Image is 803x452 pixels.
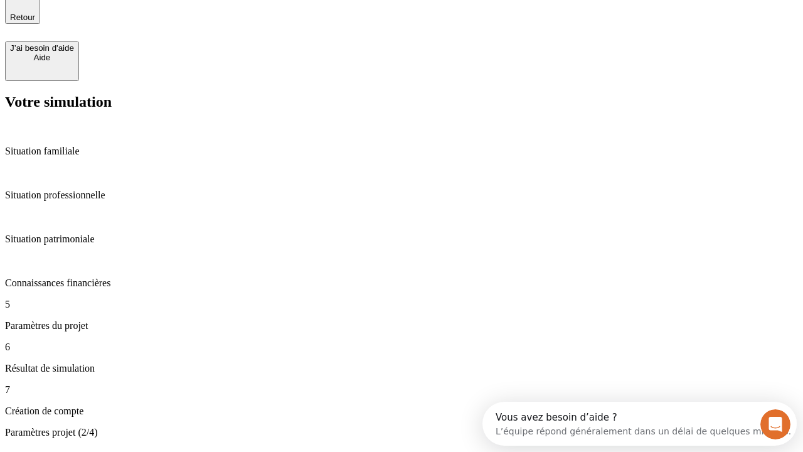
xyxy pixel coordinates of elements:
p: Paramètres projet (2/4) [5,427,798,438]
button: J’ai besoin d'aideAide [5,41,79,81]
span: Retour [10,13,35,22]
iframe: Intercom live chat [760,409,790,439]
p: Résultat de simulation [5,363,798,374]
p: Situation professionnelle [5,190,798,201]
p: 7 [5,384,798,395]
p: 5 [5,299,798,310]
div: J’ai besoin d'aide [10,43,74,53]
div: Vous avez besoin d’aide ? [13,11,309,21]
p: 6 [5,342,798,353]
p: Création de compte [5,406,798,417]
div: L’équipe répond généralement dans un délai de quelques minutes. [13,21,309,34]
div: Aide [10,53,74,62]
p: Situation familiale [5,146,798,157]
iframe: Intercom live chat discovery launcher [482,402,797,446]
div: Ouvrir le Messenger Intercom [5,5,346,40]
p: Connaissances financières [5,277,798,289]
h2: Votre simulation [5,94,798,110]
p: Paramètres du projet [5,320,798,331]
p: Situation patrimoniale [5,234,798,245]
